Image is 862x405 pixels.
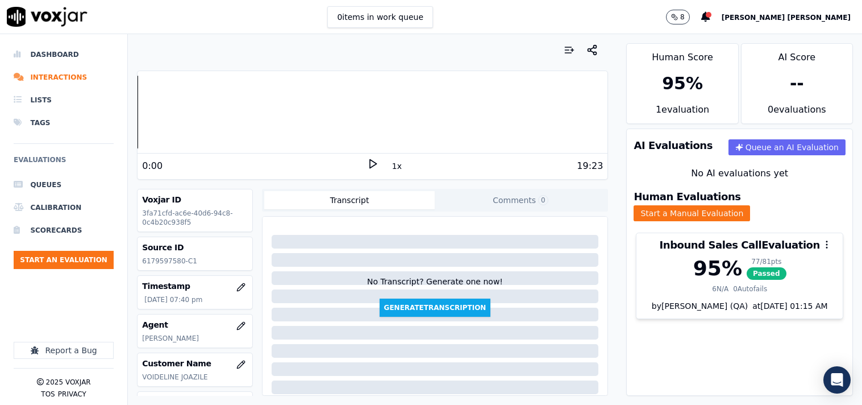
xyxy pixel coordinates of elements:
h3: Human Evaluations [634,192,740,202]
p: 2025 Voxjar [46,378,91,387]
button: 1x [390,158,404,174]
button: GenerateTranscription [380,299,491,317]
div: 0:00 [142,159,163,173]
div: No Transcript? Generate one now! [367,276,503,299]
div: Open Intercom Messenger [823,366,851,394]
button: Comments [435,191,606,209]
p: 3fa71cfd-ac6e-40d6-94c8-0c4b20c938f5 [142,209,247,227]
button: TOS [41,390,55,399]
div: No AI evaluations yet [636,167,843,180]
div: Human Score [627,44,738,64]
button: [PERSON_NAME] [PERSON_NAME] [722,10,862,24]
h3: AI Evaluations [634,140,713,151]
button: Report a Bug [14,342,114,359]
h3: Customer Name [142,358,247,369]
p: 6179597580-C1 [142,257,247,266]
h3: Agent [142,319,247,330]
div: at [DATE] 01:15 AM [748,300,827,312]
div: by [PERSON_NAME] (QA) [636,300,843,319]
p: [PERSON_NAME] [142,334,247,343]
button: 8 [666,10,701,24]
button: 8 [666,10,690,24]
div: 95 % [693,257,742,280]
p: VOIDELINE JOAZILE [142,373,247,382]
div: 1 evaluation [627,103,738,123]
a: Lists [14,89,114,111]
a: Calibration [14,196,114,219]
p: [DATE] 07:40 pm [144,295,247,304]
h3: Voxjar ID [142,194,247,205]
a: Dashboard [14,43,114,66]
button: 0items in work queue [327,6,433,28]
img: voxjar logo [7,7,88,27]
div: AI Score [742,44,852,64]
div: 19:23 [577,159,603,173]
div: 0 Autofails [733,284,767,294]
button: Start an Evaluation [14,251,114,269]
a: Scorecards [14,219,114,242]
div: 0 evaluation s [742,103,852,123]
p: 8 [680,13,685,22]
h6: Evaluations [14,153,114,173]
button: Transcript [264,191,435,209]
span: Passed [747,267,786,280]
h3: Source ID [142,242,247,253]
a: Interactions [14,66,114,89]
a: Tags [14,111,114,134]
button: Start a Manual Evaluation [634,205,750,221]
h3: Timestamp [142,280,247,292]
div: 95 % [662,73,703,94]
div: -- [790,73,804,94]
div: 77 / 81 pts [747,257,786,266]
span: 0 [538,195,548,205]
span: [PERSON_NAME] [PERSON_NAME] [722,14,851,22]
div: 6 N/A [712,284,728,294]
a: Queues [14,173,114,196]
button: Queue an AI Evaluation [728,139,846,155]
button: Privacy [58,390,86,399]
